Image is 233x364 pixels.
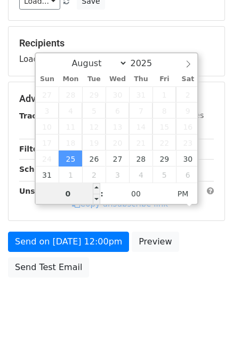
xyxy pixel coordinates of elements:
span: August 30, 2025 [176,151,199,167]
span: July 29, 2025 [82,86,106,102]
span: August 17, 2025 [36,134,59,151]
span: Tue [82,76,106,83]
span: : [100,183,103,204]
span: August 13, 2025 [106,118,129,134]
strong: Filters [19,145,46,153]
span: August 2, 2025 [176,86,199,102]
span: Thu [129,76,152,83]
span: September 2, 2025 [82,167,106,183]
span: Sun [36,76,59,83]
span: August 12, 2025 [82,118,106,134]
input: Hour [36,183,101,204]
input: Year [127,58,166,68]
span: Click to toggle [168,183,198,204]
span: August 18, 2025 [59,134,82,151]
a: Copy unsubscribe link [72,199,168,209]
span: August 21, 2025 [129,134,152,151]
span: August 7, 2025 [129,102,152,118]
span: Mon [59,76,82,83]
span: August 9, 2025 [176,102,199,118]
a: Preview [132,232,179,252]
span: August 6, 2025 [106,102,129,118]
input: Minute [103,183,168,204]
span: August 10, 2025 [36,118,59,134]
span: August 24, 2025 [36,151,59,167]
span: Sat [176,76,199,83]
span: August 31, 2025 [36,167,59,183]
span: July 30, 2025 [106,86,129,102]
h5: Recipients [19,37,214,49]
span: August 11, 2025 [59,118,82,134]
a: Send on [DATE] 12:00pm [8,232,129,252]
span: August 1, 2025 [152,86,176,102]
strong: Unsubscribe [19,187,71,195]
span: July 28, 2025 [59,86,82,102]
span: August 19, 2025 [82,134,106,151]
h5: Advanced [19,93,214,105]
span: August 3, 2025 [36,102,59,118]
span: August 14, 2025 [129,118,152,134]
span: August 25, 2025 [59,151,82,167]
span: August 22, 2025 [152,134,176,151]
div: Loading... [19,37,214,65]
span: August 5, 2025 [82,102,106,118]
span: Wed [106,76,129,83]
a: Send Test Email [8,257,89,278]
strong: Schedule [19,165,58,173]
span: August 16, 2025 [176,118,199,134]
span: September 3, 2025 [106,167,129,183]
span: August 29, 2025 [152,151,176,167]
span: August 27, 2025 [106,151,129,167]
span: September 4, 2025 [129,167,152,183]
iframe: Chat Widget [180,313,233,364]
strong: Tracking [19,112,55,120]
span: August 4, 2025 [59,102,82,118]
span: August 28, 2025 [129,151,152,167]
span: July 31, 2025 [129,86,152,102]
span: August 23, 2025 [176,134,199,151]
span: September 5, 2025 [152,167,176,183]
span: Fri [152,76,176,83]
span: August 20, 2025 [106,134,129,151]
span: September 6, 2025 [176,167,199,183]
span: August 8, 2025 [152,102,176,118]
span: September 1, 2025 [59,167,82,183]
span: August 15, 2025 [152,118,176,134]
span: July 27, 2025 [36,86,59,102]
span: August 26, 2025 [82,151,106,167]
